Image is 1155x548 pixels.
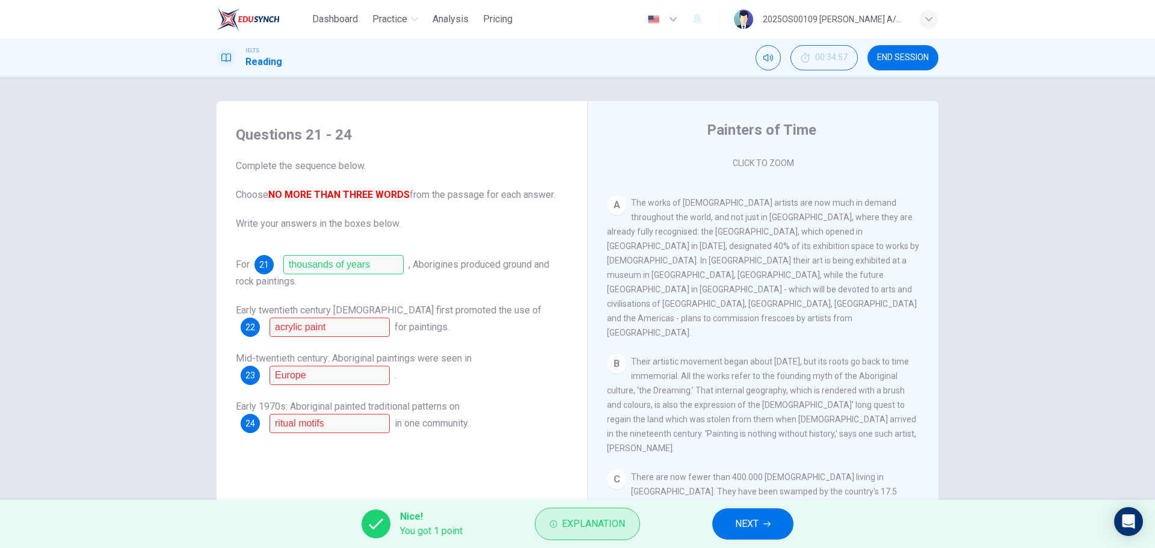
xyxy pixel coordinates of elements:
[236,159,568,231] span: Complete the sequence below. Choose from the passage for each answer. Write your answers in the b...
[283,255,404,274] input: thousands of years
[562,516,625,532] span: Explanation
[368,8,423,30] button: Practice
[236,125,568,144] h4: Questions 21 - 24
[607,354,626,374] div: B
[867,45,938,70] button: END SESSION
[483,12,513,26] span: Pricing
[607,195,626,215] div: A
[607,470,626,489] div: C
[790,45,858,70] button: 00:34:57
[312,12,358,26] span: Dashboard
[395,321,449,333] span: for paintings.
[236,259,250,270] span: For
[815,53,848,63] span: 00:34:57
[734,10,753,29] img: Profile picture
[707,120,816,140] h4: Painters of Time
[245,323,255,331] span: 22
[236,401,460,412] span: Early 1970s: Aboriginal painted traditional patterns on
[307,8,363,30] button: Dashboard
[535,508,640,540] button: Explanation
[236,353,472,364] span: Mid-twentieth century: Aboriginal paintings were seen in
[217,7,280,31] img: EduSynch logo
[400,524,463,538] span: You got 1 point
[259,260,269,269] span: 21
[763,12,905,26] div: 2025OS00109 [PERSON_NAME] A/P SWATHESAM
[433,12,469,26] span: Analysis
[712,508,793,540] button: NEXT
[607,357,916,453] span: Their artistic movement began about [DATE], but its roots go back to time immemorial. All the wor...
[607,198,919,337] span: The works of [DEMOGRAPHIC_DATA] artists are now much in demand throughout the world, and not just...
[245,46,259,55] span: IELTS
[1114,507,1143,536] div: Open Intercom Messenger
[790,45,858,70] div: Hide
[877,53,929,63] span: END SESSION
[269,318,390,337] input: bark; tree bark;
[735,516,759,532] span: NEXT
[395,369,396,381] span: .
[217,7,307,31] a: EduSynch logo
[236,304,541,316] span: Early twentieth century [DEMOGRAPHIC_DATA] first promoted the use of
[269,366,390,385] input: overseas museums
[395,417,469,429] span: in one community.
[478,8,517,30] button: Pricing
[400,510,463,524] span: Nice!
[372,12,407,26] span: Practice
[756,45,781,70] div: Mute
[268,189,410,200] font: NO MORE THAN THREE WORDS
[245,55,282,69] h1: Reading
[428,8,473,30] button: Analysis
[269,414,390,433] input: school walls
[245,419,255,428] span: 24
[245,371,255,380] span: 23
[646,15,661,24] img: en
